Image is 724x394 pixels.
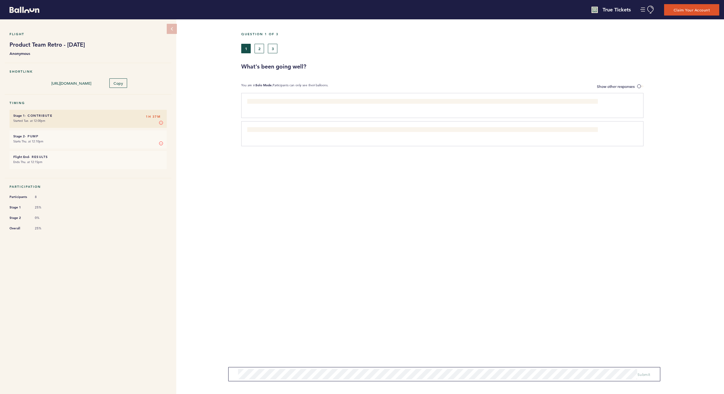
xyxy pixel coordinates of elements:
[10,50,167,56] b: Anonymous
[13,134,163,138] h6: - Pump
[13,155,163,159] h6: - Results
[255,44,264,53] button: 2
[35,226,54,231] span: 25%
[10,225,29,232] span: Overall
[13,114,163,118] h6: - Contribute
[664,4,719,16] button: Claim Your Account
[241,32,719,36] h5: Question 1 of 3
[13,139,43,143] time: Starts Thu. at 12:10pm
[109,78,127,88] button: Copy
[13,155,29,159] small: Flight End
[10,204,29,211] span: Stage 1
[247,100,383,105] span: We have been able to ship resale, albeit quite a bit later that originally expected
[597,84,635,89] span: Show other responses
[10,215,29,221] span: Stage 2
[35,205,54,210] span: 25%
[268,44,277,53] button: 3
[13,114,25,118] small: Stage 1
[10,185,167,189] h5: Participation
[255,83,273,87] b: Solo Mode.
[10,32,167,36] h5: Flight
[241,44,251,53] button: 1
[637,372,650,377] span: Submit
[35,216,54,220] span: 0%
[603,6,631,14] h4: True Tickets
[146,114,160,120] span: 1H 37M
[35,195,54,199] span: 8
[10,194,29,200] span: Participants
[640,6,655,14] button: Manage Account
[13,160,42,164] time: Ends Thu. at 12:15pm
[637,371,650,378] button: Submit
[13,134,25,138] small: Stage 2
[247,128,355,133] span: We have avoided adding more functionality in the Consolidator
[10,69,167,74] h5: Shortlink
[113,81,123,86] span: Copy
[10,101,167,105] h5: Timing
[5,6,39,13] a: Balloon
[241,63,719,70] h3: What's been going well?
[241,83,328,90] p: You are in Participants can only see their balloons.
[13,119,45,123] time: Started Tue. at 12:00pm
[10,41,167,49] h1: Product Team Retro - [DATE]
[10,7,39,13] svg: Balloon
